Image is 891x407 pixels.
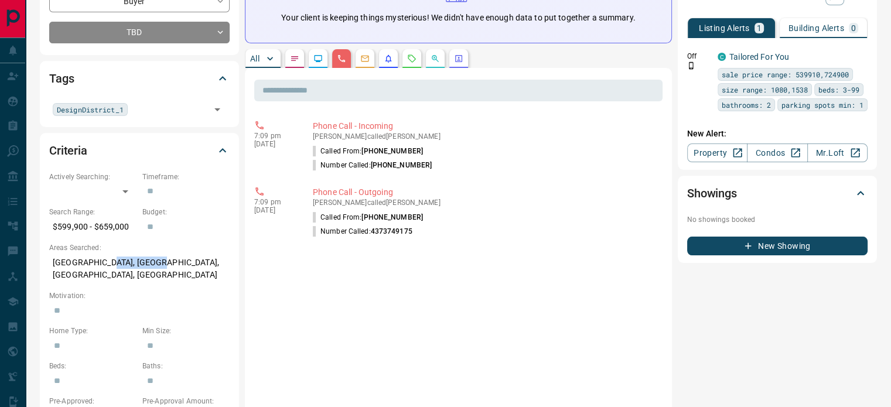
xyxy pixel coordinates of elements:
[49,217,136,237] p: $599,900 - $659,000
[687,51,711,61] p: Off
[254,206,295,214] p: [DATE]
[290,54,299,63] svg: Notes
[687,237,868,255] button: New Showing
[313,120,658,132] p: Phone Call - Incoming
[371,227,412,235] span: 4373749175
[209,101,226,118] button: Open
[49,242,230,253] p: Areas Searched:
[687,184,737,203] h2: Showings
[384,54,393,63] svg: Listing Alerts
[313,199,658,207] p: [PERSON_NAME] called [PERSON_NAME]
[361,147,423,155] span: [PHONE_NUMBER]
[757,24,762,32] p: 1
[807,143,868,162] a: Mr.Loft
[49,207,136,217] p: Search Range:
[722,84,808,95] span: size range: 1080,1538
[313,132,658,141] p: [PERSON_NAME] called [PERSON_NAME]
[49,290,230,301] p: Motivation:
[49,326,136,336] p: Home Type:
[49,141,87,160] h2: Criteria
[313,186,658,199] p: Phone Call - Outgoing
[722,69,849,80] span: sale price range: 539910,724900
[337,54,346,63] svg: Calls
[142,396,230,406] p: Pre-Approval Amount:
[788,24,844,32] p: Building Alerts
[313,226,412,237] p: Number Called:
[687,61,695,70] svg: Push Notification Only
[142,207,230,217] p: Budget:
[360,54,370,63] svg: Emails
[49,253,230,285] p: [GEOGRAPHIC_DATA], [GEOGRAPHIC_DATA], [GEOGRAPHIC_DATA], [GEOGRAPHIC_DATA]
[49,136,230,165] div: Criteria
[313,212,423,223] p: Called From:
[142,361,230,371] p: Baths:
[361,213,423,221] span: [PHONE_NUMBER]
[687,179,868,207] div: Showings
[49,69,74,88] h2: Tags
[729,52,789,61] a: Tailored For You
[49,361,136,371] p: Beds:
[49,22,230,43] div: TBD
[281,12,635,24] p: Your client is keeping things mysterious! We didn't have enough data to put together a summary.
[687,214,868,225] p: No showings booked
[49,64,230,93] div: Tags
[699,24,750,32] p: Listing Alerts
[781,99,863,111] span: parking spots min: 1
[142,326,230,336] p: Min Size:
[454,54,463,63] svg: Agent Actions
[722,99,771,111] span: bathrooms: 2
[254,132,295,140] p: 7:09 pm
[57,104,124,115] span: DesignDistrict_1
[142,172,230,182] p: Timeframe:
[250,54,260,63] p: All
[371,161,432,169] span: [PHONE_NUMBER]
[254,198,295,206] p: 7:09 pm
[407,54,417,63] svg: Requests
[254,140,295,148] p: [DATE]
[747,143,807,162] a: Condos
[313,146,423,156] p: Called From:
[687,143,747,162] a: Property
[313,54,323,63] svg: Lead Browsing Activity
[49,396,136,406] p: Pre-Approved:
[313,160,432,170] p: Number Called:
[851,24,856,32] p: 0
[431,54,440,63] svg: Opportunities
[49,172,136,182] p: Actively Searching:
[718,53,726,61] div: condos.ca
[687,128,868,140] p: New Alert:
[818,84,859,95] span: beds: 3-99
